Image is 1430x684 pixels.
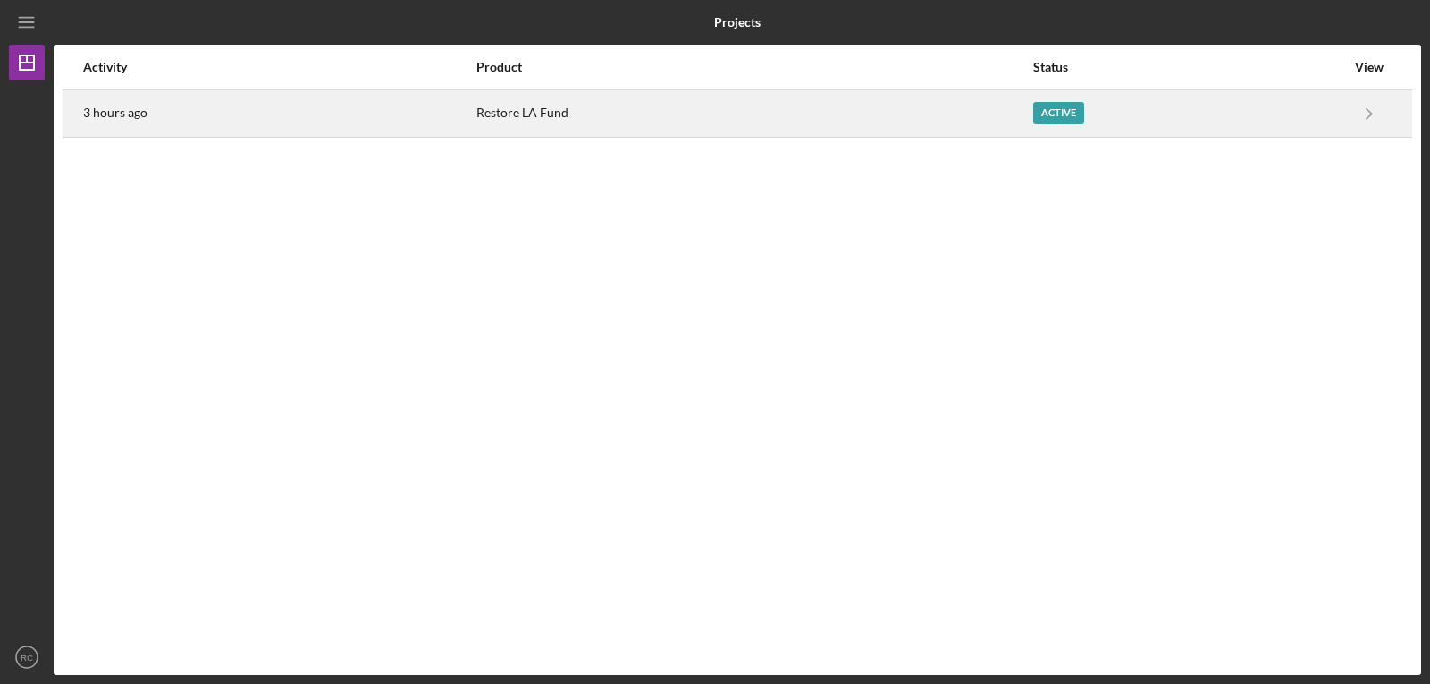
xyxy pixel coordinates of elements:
div: View [1347,60,1392,74]
div: Product [476,60,1032,74]
button: RC [9,639,45,675]
div: Status [1033,60,1345,74]
text: RC [21,653,33,663]
div: Activity [83,60,475,74]
time: 2025-09-23 17:59 [83,106,147,120]
b: Projects [714,15,761,30]
div: Active [1033,102,1084,124]
div: Restore LA Fund [476,91,1032,136]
